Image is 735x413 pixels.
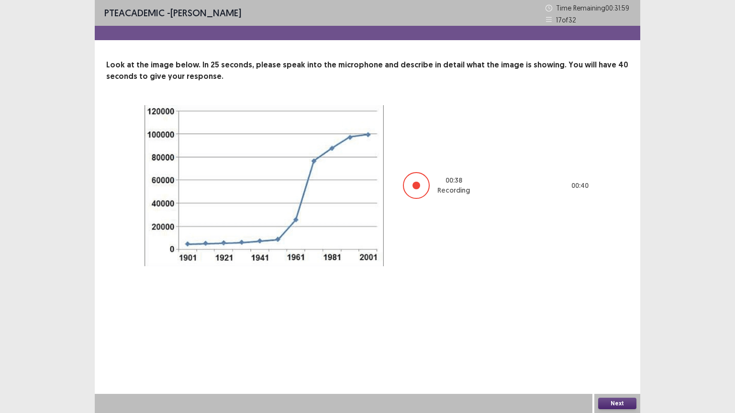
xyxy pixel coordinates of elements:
p: 00 : 38 [445,175,462,185]
p: Time Remaining 00 : 31 : 59 [556,3,631,13]
button: Next [598,398,636,409]
p: 17 of 32 [556,15,576,25]
p: 00 : 40 [571,181,589,191]
p: Look at the image below. In 25 seconds, please speak into the microphone and describe in detail w... [106,59,629,82]
span: PTE academic [104,7,165,19]
img: image-description [145,105,384,266]
p: Recording [437,185,470,196]
p: - [PERSON_NAME] [104,6,241,20]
